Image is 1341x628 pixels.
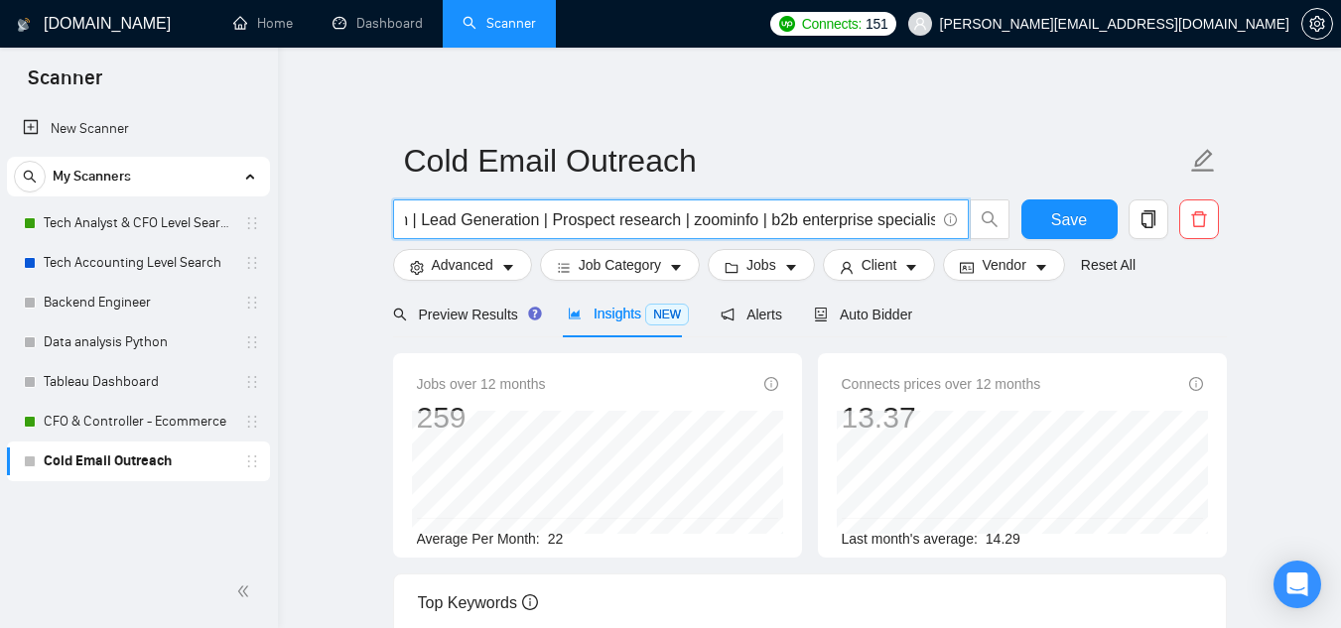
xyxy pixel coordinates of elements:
a: Cold Email Outreach [44,441,232,481]
span: idcard [960,260,974,275]
span: caret-down [1034,260,1048,275]
input: Scanner name... [404,136,1186,186]
a: CFO & Controller - Ecommerce [44,402,232,441]
a: New Scanner [23,109,254,149]
span: holder [244,374,260,390]
button: folderJobscaret-down [708,249,815,281]
span: Vendor [982,254,1025,276]
span: 151 [866,13,887,35]
img: logo [17,9,31,41]
a: searchScanner [463,15,536,32]
li: New Scanner [7,109,270,149]
button: Save [1021,199,1118,239]
a: setting [1301,16,1333,32]
span: 22 [548,531,564,547]
span: holder [244,414,260,430]
input: Search Freelance Jobs... [405,207,935,232]
span: area-chart [568,307,582,320]
a: homeHome [233,15,293,32]
img: upwork-logo.png [779,16,795,32]
a: Tech Analyst & CFO Level Search [44,203,232,243]
span: holder [244,334,260,350]
span: Save [1051,207,1087,232]
span: delete [1180,210,1218,228]
a: Reset All [1081,254,1136,276]
button: copy [1129,199,1168,239]
span: folder [725,260,738,275]
a: Tableau Dashboard [44,362,232,402]
span: holder [244,295,260,311]
span: Jobs [746,254,776,276]
a: Tech Accounting Level Search [44,243,232,283]
span: caret-down [669,260,683,275]
span: Auto Bidder [814,307,912,322]
span: search [393,308,407,321]
button: search [970,199,1009,239]
span: robot [814,308,828,321]
span: user [913,17,927,31]
button: userClientcaret-down [823,249,936,281]
span: info-circle [944,213,957,226]
span: Jobs over 12 months [417,373,546,395]
span: user [840,260,854,275]
span: Last month's average: [842,531,978,547]
span: Preview Results [393,307,536,322]
button: barsJob Categorycaret-down [540,249,700,281]
span: notification [721,308,735,321]
div: Tooltip anchor [526,305,544,322]
span: Alerts [721,307,782,322]
span: caret-down [784,260,798,275]
span: Connects prices over 12 months [842,373,1041,395]
span: Advanced [432,254,493,276]
a: Data analysis Python [44,322,232,362]
span: Job Category [579,254,661,276]
button: idcardVendorcaret-down [943,249,1064,281]
span: copy [1130,210,1167,228]
span: edit [1190,148,1216,174]
button: settingAdvancedcaret-down [393,249,532,281]
span: 14.29 [986,531,1020,547]
span: holder [244,215,260,231]
li: My Scanners [7,157,270,481]
span: search [15,170,45,184]
button: search [14,161,46,192]
div: 259 [417,399,546,437]
span: Average Per Month: [417,531,540,547]
a: Backend Engineer [44,283,232,322]
span: setting [1302,16,1332,32]
a: dashboardDashboard [333,15,423,32]
span: Scanner [12,63,118,105]
span: Connects: [802,13,862,35]
div: Open Intercom Messenger [1274,561,1321,608]
span: Client [862,254,897,276]
button: delete [1179,199,1219,239]
span: My Scanners [53,157,131,196]
span: Insights [568,306,689,321]
span: holder [244,453,260,469]
span: search [971,210,1008,228]
span: info-circle [764,377,778,391]
span: setting [410,260,424,275]
span: bars [557,260,571,275]
span: holder [244,255,260,271]
span: double-left [236,581,256,601]
div: 13.37 [842,399,1041,437]
span: info-circle [1189,377,1203,391]
span: caret-down [904,260,918,275]
span: caret-down [501,260,515,275]
span: info-circle [522,594,538,610]
button: setting [1301,8,1333,40]
span: NEW [645,304,689,325]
